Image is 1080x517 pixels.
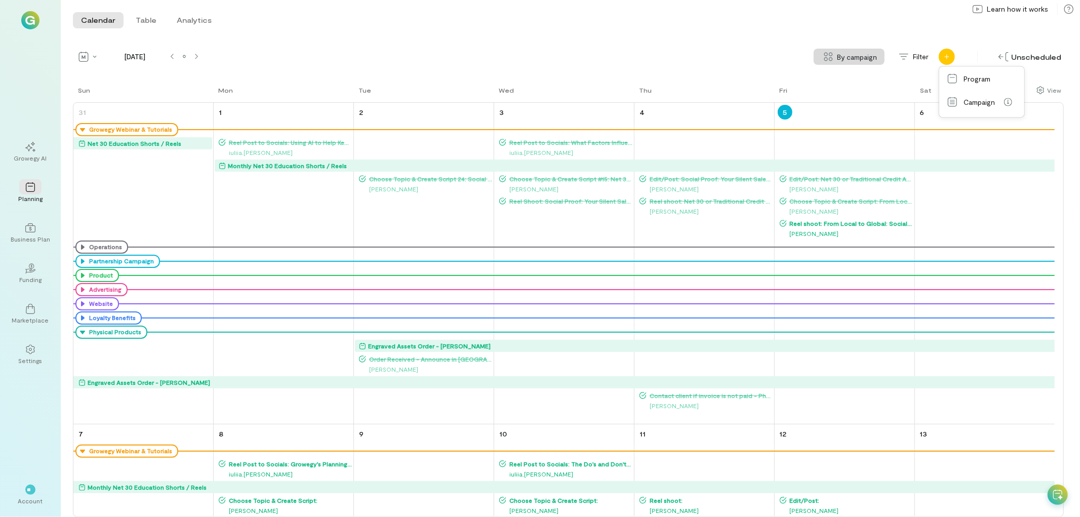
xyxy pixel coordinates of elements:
span: Reel shoot: Net 30 or Traditional Credit Accounts: What’s Best for Business? [647,197,773,205]
div: View [1047,86,1061,95]
button: Table [128,12,165,28]
div: iuliia.[PERSON_NAME] [499,147,633,157]
a: September 13, 2025 [918,426,930,441]
a: Funding [12,255,49,292]
div: Operations [87,243,122,251]
span: Reel Post to Socials: Using AI to Help Keep Your Business Moving Forward [226,138,352,146]
td: September 6, 2025 [914,103,1055,424]
div: [PERSON_NAME] [780,505,913,515]
a: September 4, 2025 [637,105,647,120]
div: Mon [218,86,233,94]
a: Friday [775,85,790,102]
div: Product [87,271,113,280]
span: Contact client if invoice is not paid - Phone call (Left voicemail) [647,391,773,400]
td: September 4, 2025 [634,103,774,424]
div: Business Plan [11,235,50,243]
span: Reel Post to Socials: Growegy's Planning Feature - Your Business Management and Marketing Tool [226,460,352,468]
a: September 6, 2025 [918,105,927,120]
div: Loyalty Benefits [87,314,136,322]
div: Growegy Webinar & Tutorials [87,447,172,455]
div: Unscheduled [996,49,1064,65]
a: Program [941,68,1022,89]
a: Sunday [73,85,92,102]
button: Analytics [169,12,220,28]
div: Growegy Webinar & Tutorials [75,445,178,458]
div: [PERSON_NAME] [639,184,773,194]
div: Growegy Webinar & Tutorials [87,126,172,134]
a: September 5, 2025 [778,105,792,120]
div: [PERSON_NAME] [780,228,913,238]
span: Reel Post to Socials: The Do's and Don'ts of Customer Engagement [506,460,633,468]
a: Tuesday [353,85,373,102]
span: Choose Topic & Create Script: [226,496,352,504]
a: Thursday [634,85,654,102]
div: Engraved Assets Order - [PERSON_NAME] [368,341,491,351]
span: Reel Post to Socials: What Factors Influence Your Business Credit Score? [506,138,633,146]
a: August 31, 2025 [76,105,88,120]
div: Website [87,300,113,308]
div: [PERSON_NAME] [219,505,352,515]
span: Edit/Post: Net 30 or Traditional Credit Accounts: What’s Best for Business? [787,175,913,183]
div: Settings [19,356,43,365]
div: iuliia.[PERSON_NAME] [219,147,352,157]
span: Choose Topic & Create Script #15: Net 30 or Traditional Credit Accounts: What’s Best for Business? [506,175,633,183]
div: Wed [499,86,514,94]
div: Advertising [87,286,122,294]
div: Loyalty Benefits [75,311,142,325]
td: September 2, 2025 [354,103,494,424]
span: Choose Topic & Create Script 24: Social Proof: Your Silent Salesperson [366,175,493,183]
span: Order Received - Announce in [GEOGRAPHIC_DATA] [366,355,493,363]
span: [DATE] [104,52,166,62]
div: [PERSON_NAME] [639,401,773,411]
div: iuliia.[PERSON_NAME] [499,469,633,479]
a: Growegy AI [12,134,49,170]
span: Choose Topic & Create Script: [506,496,633,504]
div: Physical Products [75,326,147,339]
div: Engraved Assets Order - [PERSON_NAME] [88,377,210,387]
span: Reel shoot: From Local to Global: Social Media Mastery for Small Business Owners [787,219,913,227]
span: Reel Shoot: Social Proof: Your Silent Salesperson [506,197,633,205]
div: Thu [639,86,652,94]
div: Funding [19,275,42,284]
div: Sun [78,86,90,94]
div: Growegy Webinar & Tutorials [75,123,178,136]
div: Marketplace [12,316,49,324]
div: Monthly Net 30 Education Shorts / Reels [88,482,207,492]
a: Settings [12,336,49,373]
a: September 2, 2025 [357,105,365,120]
a: Marketplace [12,296,49,332]
div: Tue [358,86,371,94]
div: Campaign [964,98,1000,106]
div: Sat [920,86,932,94]
a: September 8, 2025 [217,426,225,441]
a: September 3, 2025 [497,105,506,120]
div: Partnership Campaign [75,255,160,268]
td: August 31, 2025 [73,103,214,424]
div: Product [75,269,119,282]
span: Filter [913,52,929,62]
div: Advertising [75,283,128,296]
a: September 9, 2025 [357,426,366,441]
a: Planning [12,174,49,211]
span: Choose Topic & Create Script: From Local to Global: Social Media Mastery for Small Business Owners [787,197,913,205]
span: Edit/Post: Social Proof: Your Silent Salesperson [647,175,773,183]
span: Edit/Post: [787,496,913,504]
td: September 3, 2025 [494,103,634,424]
div: Net 30 Education Shorts / Reels [88,138,181,148]
div: Physical Products [87,328,141,336]
div: Monthly Net 30 Education Shorts / Reels [228,161,347,171]
div: Growegy AI [14,154,47,162]
td: September 5, 2025 [774,103,914,424]
a: Wednesday [494,85,516,102]
a: Monday [213,85,235,102]
span: Reel shoot: [647,496,773,504]
button: Calendar [73,12,124,28]
span: By campaign [837,52,877,62]
div: Account [18,497,43,505]
div: [PERSON_NAME] [639,505,773,515]
div: Partnership Campaign [87,257,154,265]
span: Learn how it works [987,4,1048,14]
div: [PERSON_NAME] [499,184,633,194]
div: Fri [780,86,788,94]
a: September 7, 2025 [76,426,85,441]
